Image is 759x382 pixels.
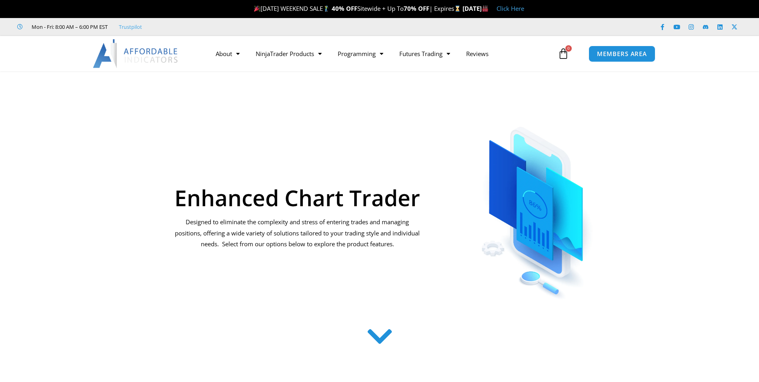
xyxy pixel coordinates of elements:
img: 🏭 [482,6,488,12]
a: NinjaTrader Products [248,44,330,63]
nav: Menu [208,44,556,63]
a: MEMBERS AREA [589,46,655,62]
h1: Enhanced Chart Trader [174,187,421,209]
a: Futures Trading [391,44,458,63]
img: 🏌️‍♂️ [323,6,329,12]
img: LogoAI | Affordable Indicators – NinjaTrader [93,39,179,68]
strong: 40% OFF [332,4,357,12]
a: Trustpilot [119,22,142,32]
span: Mon - Fri: 8:00 AM – 6:00 PM EST [30,22,108,32]
a: Click Here [497,4,524,12]
strong: 70% OFF [404,4,429,12]
span: [DATE] WEEKEND SALE Sitewide + Up To | Expires [252,4,462,12]
a: Programming [330,44,391,63]
span: 0 [565,45,572,52]
p: Designed to eliminate the complexity and stress of entering trades and managing positions, offeri... [174,217,421,250]
a: Reviews [458,44,497,63]
img: 🎉 [254,6,260,12]
span: MEMBERS AREA [597,51,647,57]
img: ⌛ [455,6,461,12]
a: 0 [546,42,581,65]
a: About [208,44,248,63]
img: ChartTrader | Affordable Indicators – NinjaTrader [455,107,619,302]
strong: [DATE] [463,4,489,12]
